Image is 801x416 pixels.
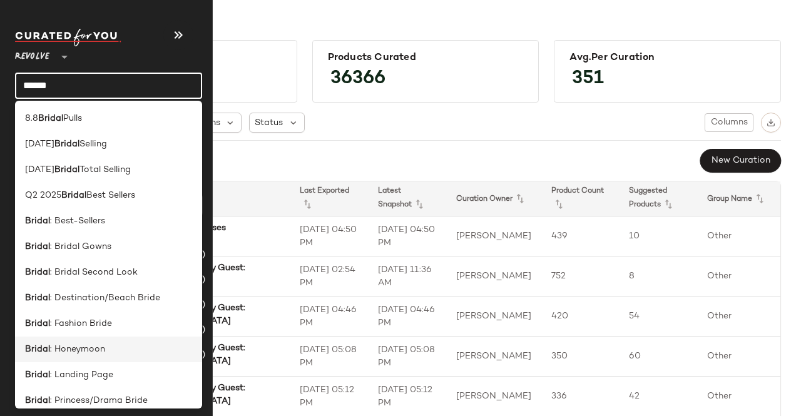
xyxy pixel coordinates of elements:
[50,266,138,279] span: : Bridal Second Look
[368,181,446,216] th: Latest Snapshot
[290,216,368,256] td: [DATE] 04:50 PM
[50,368,113,382] span: : Landing Page
[290,297,368,337] td: [DATE] 04:46 PM
[619,337,697,377] td: 60
[697,256,780,297] td: Other
[559,56,616,101] span: 351
[25,215,50,228] b: Bridal
[700,149,781,173] button: New Curation
[63,112,82,125] span: Pulls
[368,216,446,256] td: [DATE] 04:50 PM
[619,181,697,216] th: Suggested Products
[25,394,50,407] b: Bridal
[86,189,135,202] span: Best Sellers
[446,181,541,216] th: Curation Owner
[54,138,79,151] b: Bridal
[50,240,111,253] span: : Bridal Gowns
[446,216,541,256] td: [PERSON_NAME]
[290,337,368,377] td: [DATE] 05:08 PM
[290,256,368,297] td: [DATE] 02:54 PM
[705,113,753,132] button: Columns
[541,256,620,297] td: 752
[446,256,541,297] td: [PERSON_NAME]
[697,297,780,337] td: Other
[79,163,131,176] span: Total Selling
[541,337,620,377] td: 350
[619,297,697,337] td: 54
[710,118,748,128] span: Columns
[318,56,398,101] span: 36366
[368,337,446,377] td: [DATE] 05:08 PM
[368,297,446,337] td: [DATE] 04:46 PM
[541,297,620,337] td: 420
[50,394,148,407] span: : Princess/Drama Bride
[25,368,50,382] b: Bridal
[541,181,620,216] th: Product Count
[79,138,107,151] span: Selling
[61,189,86,202] b: Bridal
[290,181,368,216] th: Last Exported
[25,240,50,253] b: Bridal
[446,337,541,377] td: [PERSON_NAME]
[697,181,780,216] th: Group Name
[368,256,446,297] td: [DATE] 11:36 AM
[15,29,121,46] img: cfy_white_logo.C9jOOHJF.svg
[38,112,63,125] b: Bridal
[328,52,524,64] div: Products Curated
[569,52,765,64] div: Avg.per Curation
[446,297,541,337] td: [PERSON_NAME]
[15,43,49,65] span: Revolve
[619,256,697,297] td: 8
[50,292,160,305] span: : Destination/Beach Bride
[54,163,79,176] b: Bridal
[697,337,780,377] td: Other
[25,292,50,305] b: Bridal
[711,156,770,166] span: New Curation
[25,266,50,279] b: Bridal
[767,118,775,127] img: svg%3e
[25,317,50,330] b: Bridal
[25,163,54,176] span: [DATE]
[697,216,780,256] td: Other
[50,215,105,228] span: : Best-Sellers
[541,216,620,256] td: 439
[50,317,112,330] span: : Fashion Bride
[25,189,61,202] span: Q2 2025
[50,343,105,356] span: : Honeymoon
[25,343,50,356] b: Bridal
[619,216,697,256] td: 10
[25,112,38,125] span: 8.8
[255,116,283,129] span: Status
[25,138,54,151] span: [DATE]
